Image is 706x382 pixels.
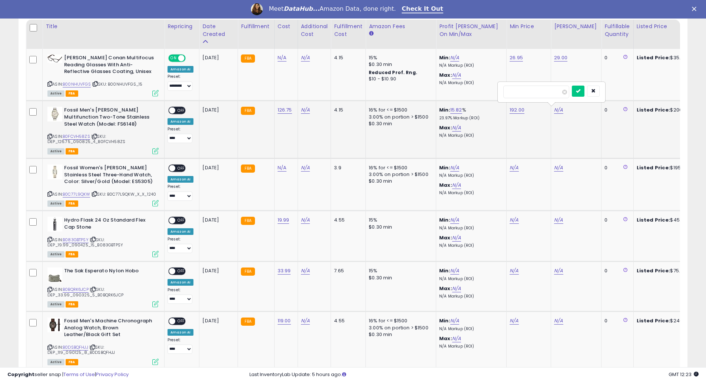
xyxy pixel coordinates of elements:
[439,23,503,38] div: Profit [PERSON_NAME] on Min/Max
[510,23,548,30] div: Min Price
[369,224,430,230] div: $0.30 min
[334,318,360,324] div: 4.55
[202,54,232,61] div: [DATE]
[439,243,501,248] p: N/A Markup (ROI)
[47,359,64,365] span: All listings currently available for purchase on Amazon
[439,106,450,113] b: Min:
[439,133,501,138] p: N/A Markup (ROI)
[47,301,64,308] span: All listings currently available for purchase on Amazon
[175,318,187,325] span: OFF
[66,359,78,365] span: FBA
[278,164,286,172] a: N/A
[241,165,255,173] small: FBA
[439,164,450,171] b: Min:
[439,276,501,282] p: N/A Markup (ROI)
[249,371,699,378] div: Last InventoryLab Update: 5 hours ago.
[439,285,452,292] b: Max:
[510,267,518,275] a: N/A
[202,318,232,324] div: [DATE]
[637,54,670,61] b: Listed Price:
[369,23,433,30] div: Amazon Fees
[369,275,430,281] div: $0.30 min
[439,294,501,299] p: N/A Markup (ROI)
[278,106,292,114] a: 126.75
[47,54,62,63] img: 31NCMbCxWlS._SL40_.jpg
[278,317,291,325] a: 119.00
[175,268,187,275] span: OFF
[439,54,450,61] b: Min:
[47,237,123,248] span: | SKU: DEP_19.99_090425_15_B083GBTPSY
[284,5,319,12] i: DataHub...
[402,5,443,13] a: Check It Out
[64,107,154,129] b: Fossil Men's [PERSON_NAME] Multifunction Two-Tone Stainless Steel Watch (Model: FS6148)
[175,107,187,114] span: OFF
[47,165,62,179] img: 415oV6UiUQL._SL40_.jpg
[604,107,627,113] div: 0
[439,107,501,120] div: %
[450,54,459,62] a: N/A
[202,165,232,171] div: [DATE]
[47,217,159,256] div: ASIN:
[450,216,459,224] a: N/A
[175,165,187,172] span: OFF
[278,23,295,30] div: Cost
[637,107,698,113] div: $200.00
[369,217,430,223] div: 15%
[452,335,461,342] a: N/A
[369,30,373,37] small: Amazon Fees.
[185,55,196,62] span: OFF
[168,228,193,235] div: Amazon AI
[334,165,360,171] div: 3.9
[369,331,430,338] div: $0.30 min
[439,116,501,121] p: 23.97% Markup (ROI)
[63,286,89,293] a: B0BQRK6JCP
[175,217,187,224] span: OFF
[369,325,430,331] div: 3.00% on portion > $1500
[334,54,360,61] div: 4.15
[202,23,235,38] div: Date Created
[66,90,78,97] span: FBA
[63,81,91,87] a: B00NHUVFGS
[301,216,310,224] a: N/A
[168,184,193,201] div: Preset:
[47,107,159,153] div: ASIN:
[604,54,627,61] div: 0
[301,106,310,114] a: N/A
[64,217,154,232] b: Hydro Flask 24 Oz Standard Flex Cap Stone
[168,279,193,286] div: Amazon AI
[251,3,263,15] img: Profile image for Georgie
[241,23,271,30] div: Fulfillment
[47,133,125,145] span: | SKU: DEP_126.75_090825_4_B0FCVH58ZS
[278,216,289,224] a: 19.99
[439,124,452,131] b: Max:
[334,23,362,38] div: Fulfillment Cost
[637,268,698,274] div: $75.00
[439,173,501,178] p: N/A Markup (ROI)
[450,164,459,172] a: N/A
[369,171,430,178] div: 3.00% on portion > $1500
[47,165,159,206] div: ASIN:
[168,176,193,183] div: Amazon AI
[439,317,450,324] b: Min:
[168,118,193,125] div: Amazon AI
[369,178,430,185] div: $0.30 min
[63,133,90,140] a: B0FCVH58ZS
[47,268,62,282] img: 41dpPnB9jpL._SL40_.jpg
[450,106,462,114] a: 15.82
[168,338,193,354] div: Preset:
[637,164,670,171] b: Listed Price:
[637,165,698,171] div: $195.00
[450,267,459,275] a: N/A
[47,107,62,122] img: 41aICvl4atL._SL40_.jpg
[47,90,64,97] span: All listings currently available for purchase on Amazon
[301,164,310,172] a: N/A
[510,164,518,172] a: N/A
[439,72,452,79] b: Max:
[510,106,524,114] a: 192.00
[439,267,450,274] b: Min:
[301,23,328,38] div: Additional Cost
[554,317,563,325] a: N/A
[64,268,154,276] b: The Sak Esperato Nylon Hobo
[47,200,64,207] span: All listings currently available for purchase on Amazon
[46,23,161,30] div: Title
